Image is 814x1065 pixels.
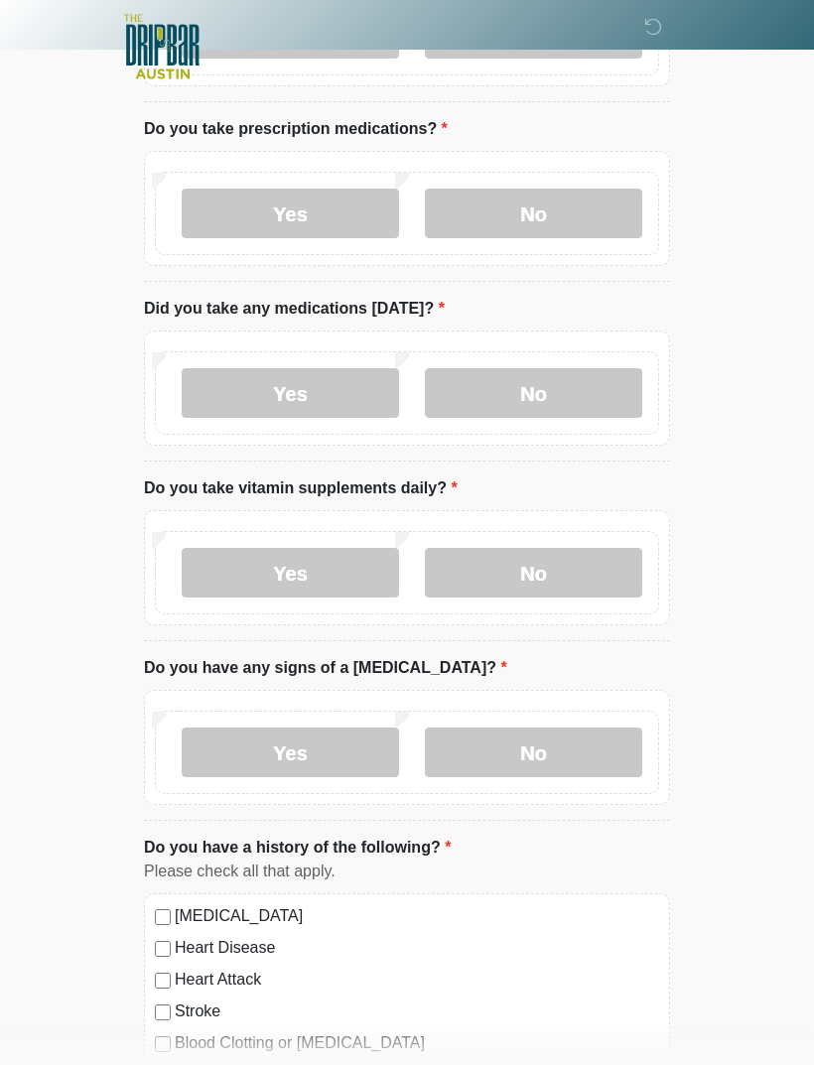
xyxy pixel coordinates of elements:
input: Heart Disease [155,942,171,958]
input: Stroke [155,1005,171,1021]
label: Heart Attack [175,969,659,993]
label: No [425,729,642,778]
label: Yes [182,369,399,419]
label: Do you have a history of the following? [144,837,451,861]
label: Did you take any medications [DATE]? [144,298,445,322]
label: Heart Disease [175,937,659,961]
input: Heart Attack [155,974,171,990]
img: The DRIPBaR - Austin The Domain Logo [124,15,200,79]
label: No [425,549,642,599]
input: Blood Clotting or [MEDICAL_DATA] [155,1037,171,1053]
label: Stroke [175,1000,659,1024]
label: Yes [182,729,399,778]
label: Do you take prescription medications? [144,118,448,142]
div: Please check all that apply. [144,861,670,884]
label: [MEDICAL_DATA] [175,905,659,929]
input: [MEDICAL_DATA] [155,910,171,926]
label: No [425,190,642,239]
label: Yes [182,549,399,599]
label: Yes [182,190,399,239]
label: Blood Clotting or [MEDICAL_DATA] [175,1032,659,1056]
label: Do you have any signs of a [MEDICAL_DATA]? [144,657,507,681]
label: Do you take vitamin supplements daily? [144,477,458,501]
label: No [425,369,642,419]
